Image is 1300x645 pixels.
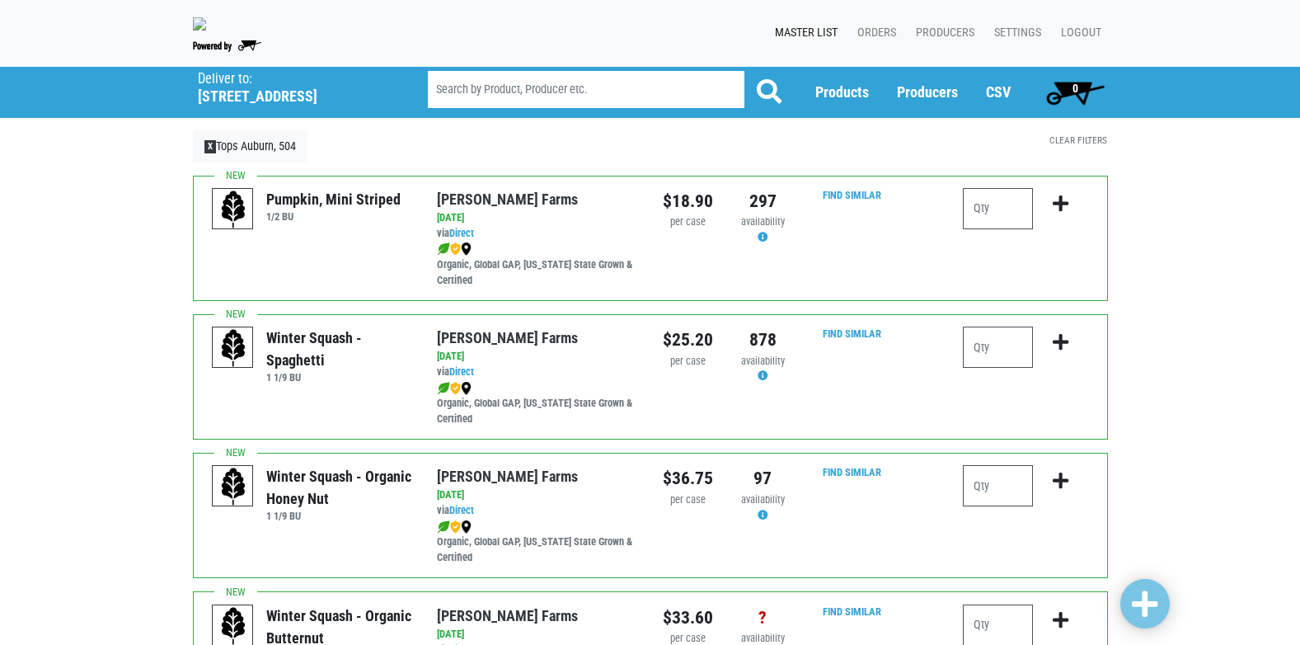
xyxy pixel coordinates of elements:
[963,327,1033,368] input: Qty
[193,40,261,52] img: Powered by Big Wheelbarrow
[1048,17,1108,49] a: Logout
[823,327,881,340] a: Find Similar
[437,226,637,242] div: via
[762,17,844,49] a: Master List
[741,493,785,506] span: availability
[266,510,412,522] h6: 1 1/9 BU
[738,188,788,214] div: 297
[450,382,461,395] img: safety-e55c860ca8c00a9c171001a62a92dabd.png
[1039,76,1112,109] a: 0
[437,380,637,427] div: Organic, Global GAP, [US_STATE] State Grown & Certified
[213,466,254,507] img: placeholder-variety-43d6402dacf2d531de610a020419775a.svg
[986,83,1011,101] a: CSV
[449,504,474,516] a: Direct
[963,465,1033,506] input: Qty
[437,487,637,503] div: [DATE]
[815,83,869,101] a: Products
[663,354,713,370] div: per case
[213,189,254,230] img: placeholder-variety-43d6402dacf2d531de610a020419775a.svg
[198,67,398,106] span: Tops Auburn, 504 (352 W Genesee St Rd, Auburn, NY 13021, USA)
[450,520,461,534] img: safety-e55c860ca8c00a9c171001a62a92dabd.png
[461,382,472,395] img: map_marker-0e94453035b3232a4d21701695807de9.png
[663,465,713,492] div: $36.75
[741,355,785,367] span: availability
[981,17,1048,49] a: Settings
[663,492,713,508] div: per case
[266,371,412,384] h6: 1 1/9 BU
[198,87,386,106] h5: [STREET_ADDRESS]
[437,607,578,624] a: [PERSON_NAME] Farms
[213,327,254,369] img: placeholder-variety-43d6402dacf2d531de610a020419775a.svg
[193,131,308,162] a: XTops Auburn, 504
[266,210,401,223] h6: 1/2 BU
[437,503,637,519] div: via
[437,191,578,208] a: [PERSON_NAME] Farms
[963,188,1033,229] input: Qty
[266,465,412,510] div: Winter Squash - Organic Honey Nut
[266,327,412,371] div: Winter Squash - Spaghetti
[897,83,958,101] a: Producers
[437,365,637,380] div: via
[663,214,713,230] div: per case
[663,605,713,631] div: $33.60
[663,327,713,353] div: $25.20
[437,520,450,534] img: leaf-e5c59151409436ccce96b2ca1b28e03c.png
[449,227,474,239] a: Direct
[198,71,386,87] p: Deliver to:
[437,242,450,256] img: leaf-e5c59151409436ccce96b2ca1b28e03c.png
[738,327,788,353] div: 878
[1072,82,1078,95] span: 0
[741,632,785,644] span: availability
[437,519,637,566] div: Organic, Global GAP, [US_STATE] State Grown & Certified
[663,188,713,214] div: $18.90
[437,210,637,226] div: [DATE]
[266,188,401,210] div: Pumpkin, Mini Striped
[461,242,472,256] img: map_marker-0e94453035b3232a4d21701695807de9.png
[823,466,881,478] a: Find Similar
[437,382,450,395] img: leaf-e5c59151409436ccce96b2ca1b28e03c.png
[903,17,981,49] a: Producers
[437,627,637,643] div: [DATE]
[1049,134,1107,146] a: Clear Filters
[844,17,903,49] a: Orders
[461,520,472,534] img: map_marker-0e94453035b3232a4d21701695807de9.png
[741,215,785,228] span: availability
[193,17,206,31] img: 279edf242af8f9d49a69d9d2afa010fb.png
[428,71,744,108] input: Search by Product, Producer etc.
[437,349,637,365] div: [DATE]
[450,242,461,256] img: safety-e55c860ca8c00a9c171001a62a92dabd.png
[437,329,578,346] a: [PERSON_NAME] Farms
[738,605,788,631] div: ?
[437,242,637,289] div: Organic, Global GAP, [US_STATE] State Grown & Certified
[823,605,881,618] a: Find Similar
[449,365,474,378] a: Direct
[204,140,217,153] span: X
[437,468,578,485] a: [PERSON_NAME] Farms
[823,189,881,201] a: Find Similar
[738,465,788,492] div: 97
